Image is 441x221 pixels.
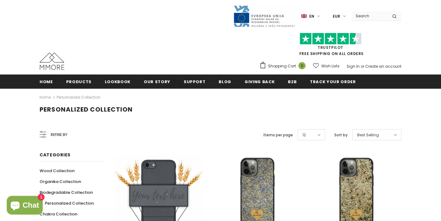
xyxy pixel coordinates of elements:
span: Wood Collection [40,168,75,174]
span: FREE SHIPPING ON ALL ORDERS [259,36,401,56]
a: Biodegradable Collection [40,187,93,198]
span: Shopping Cart [268,63,296,69]
a: Home [40,94,51,101]
span: Track your order [310,79,356,85]
span: Refine by [51,131,67,138]
label: Sort by [334,132,348,138]
span: 12 [302,132,306,138]
a: Chakra Collection [40,209,77,219]
a: B2B [288,74,297,88]
span: Categories [40,152,71,158]
span: Personalized Collection [45,200,94,206]
img: i-lang-1.png [301,14,307,19]
input: Search Site [352,11,387,20]
inbox-online-store-chat: Shopify online store chat [5,196,45,216]
a: Track your order [310,74,356,88]
span: Blog [219,79,231,85]
span: 0 [298,62,306,69]
span: Home [40,79,53,85]
span: Giving back [245,79,275,85]
a: Wood Collection [40,165,75,176]
span: Our Story [144,79,170,85]
label: Items per page [263,132,293,138]
a: Products [66,74,92,88]
span: Products [66,79,92,85]
a: Personalized Collection [40,198,94,209]
a: Shopping Cart 0 [259,62,309,71]
a: Wish Lists [313,61,340,71]
span: or [361,64,364,69]
img: MMORE Cases [40,53,64,70]
span: B2B [288,79,297,85]
a: Trustpilot [318,45,343,50]
a: Blog [219,74,231,88]
a: Our Story [144,74,170,88]
span: Organika Collection [40,179,81,185]
span: Wish Lists [321,63,340,69]
a: Javni Razpis [233,13,295,19]
span: Biodegradable Collection [40,189,93,195]
span: EUR [333,13,340,19]
a: Lookbook [105,74,131,88]
a: support [184,74,206,88]
img: Javni Razpis [233,5,295,28]
span: Personalized Collection [40,105,133,114]
a: Giving back [245,74,275,88]
span: Best Selling [357,132,379,138]
span: Chakra Collection [40,211,77,217]
a: Personalized Collection [57,95,101,100]
span: Lookbook [105,79,131,85]
img: Trust Pilot Stars [300,33,362,45]
a: Organika Collection [40,176,81,187]
span: support [184,79,206,85]
a: Home [40,74,53,88]
a: Sign In [347,64,360,69]
span: en [309,13,314,19]
a: Create an account [365,64,401,69]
